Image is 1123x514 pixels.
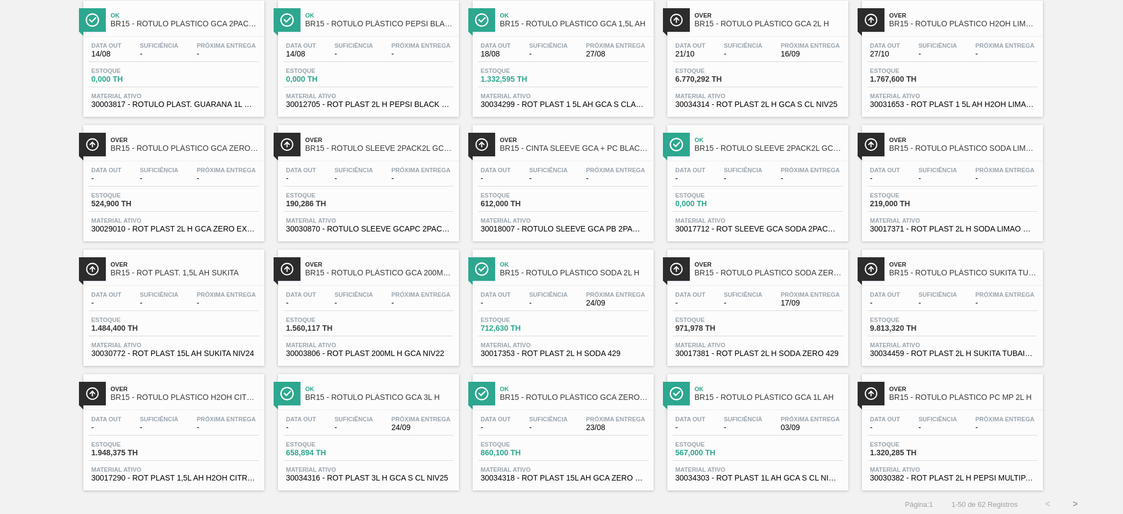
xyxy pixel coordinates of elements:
span: BR15 - RÓTULO PLÁSTICO H2OH LIMÃO 1,5L AH [889,20,1037,28]
span: Suficiência [529,416,568,422]
span: - [586,174,645,183]
span: - [918,423,957,432]
span: Estoque [286,192,363,199]
span: Ok [500,386,648,392]
span: 30030870 - ROTULO SLEEVE GCAPC 2PACK2L NIV24 [286,225,451,233]
span: Material ativo [481,466,645,473]
span: Data out [676,42,706,49]
span: 30017712 - ROT SLEEVE GCA SODA 2PACK2L 007 [676,225,840,233]
span: Estoque [286,67,363,74]
span: BR15 - ROT PLAST. 1,5L AH SUKITA [111,269,259,277]
span: Próxima Entrega [975,291,1035,298]
span: Próxima Entrega [586,167,645,173]
span: Material ativo [481,217,645,224]
img: Ícone [475,387,489,400]
span: 30017353 - ROT PLAST 2L H SODA 429 [481,349,645,358]
span: Suficiência [918,416,957,422]
img: Ícone [86,387,99,400]
span: - [975,174,1035,183]
span: - [197,299,256,307]
span: Estoque [481,317,558,323]
span: Estoque [481,67,558,74]
span: BR15 - RÓTULO SLEEVE 2PACK2L GCA + SODA [695,144,843,152]
span: Material ativo [870,342,1035,348]
span: 0,000 TH [286,75,363,83]
span: Material ativo [286,342,451,348]
span: Material ativo [286,466,451,473]
a: ÍconeOverBR15 - RÓTULO PLÁSTICO SUKITA TUBAINA 2L HData out-Suficiência-Próxima Entrega-Estoque9.... [854,241,1048,366]
span: Suficiência [529,291,568,298]
span: - [140,423,178,432]
span: Data out [870,291,900,298]
span: Estoque [286,317,363,323]
span: Próxima Entrega [586,291,645,298]
span: Over [111,137,259,143]
span: Próxima Entrega [197,42,256,49]
span: 30034303 - ROT PLAST 1L AH GCA S CL NIV25 [676,474,840,482]
span: 30012705 - ROT PLAST 2L H PEPSI BLACK MULTIPACK [286,100,451,109]
span: 30034314 - ROT PLAST 2L H GCA S CL NIV25 [676,100,840,109]
span: Próxima Entrega [781,167,840,173]
span: Ok [500,261,648,268]
span: Data out [286,291,316,298]
span: - [975,423,1035,432]
span: BR15 - CINTA SLEEVE GCA + PC BLACK 2PACK1L [500,144,648,152]
span: Over [305,261,453,268]
span: Estoque [870,67,947,74]
span: - [724,299,762,307]
span: Próxima Entrega [392,42,451,49]
span: - [392,174,451,183]
span: Over [111,386,259,392]
span: 16/09 [781,50,840,58]
span: Suficiência [140,167,178,173]
img: Ícone [86,138,99,151]
span: Próxima Entrega [975,42,1035,49]
a: ÍconeOkBR15 - RÓTULO PLÁSTICO GCA ZERO 1,5L AHData out-Suficiência-Próxima Entrega23/08Estoque860... [464,366,659,490]
span: Data out [481,291,511,298]
span: Suficiência [724,42,762,49]
span: 860,100 TH [481,449,558,457]
span: - [481,174,511,183]
span: Próxima Entrega [781,416,840,422]
span: Material ativo [92,342,256,348]
span: - [197,174,256,183]
span: Ok [305,12,453,19]
span: - [724,50,762,58]
span: 30003817 - ROTULO PLAST. GUARANA 1L H 2PACK1L NIV22 [92,100,256,109]
span: 612,000 TH [481,200,558,208]
span: Data out [676,416,706,422]
span: Data out [92,416,122,422]
span: Estoque [676,67,752,74]
span: - [334,423,373,432]
span: Próxima Entrega [197,291,256,298]
span: BR15 - RÓTULO PLÁSTICO GCA 3L H [305,393,453,402]
span: Estoque [676,441,752,448]
span: Suficiência [529,42,568,49]
span: Suficiência [724,416,762,422]
span: BR15 - RÓTULO PLÁSTICO SODA LIMÃO MP 2L H [889,144,1037,152]
span: - [870,423,900,432]
span: Data out [676,291,706,298]
span: Ok [111,12,259,19]
span: Próxima Entrega [197,416,256,422]
span: Data out [481,416,511,422]
span: - [197,50,256,58]
span: BR15 - RÓTULO SLEEVE 2PACK2L GCA + PC [305,144,453,152]
span: 712,630 TH [481,324,558,332]
span: Próxima Entrega [586,416,645,422]
a: ÍconeOverBR15 - RÓTULO PLÁSTICO GCA ZERO 2L H EXP ESPData out-Suficiência-Próxima Entrega-Estoque... [75,117,270,241]
span: Material ativo [870,466,1035,473]
span: Over [889,261,1037,268]
span: Material ativo [676,342,840,348]
img: Ícone [670,138,683,151]
span: Material ativo [92,466,256,473]
span: - [781,174,840,183]
a: ÍconeOkBR15 - RÓTULO PLÁSTICO SODA 2L HData out-Suficiência-Próxima Entrega24/09Estoque712,630 TH... [464,241,659,366]
span: - [918,174,957,183]
span: 23/08 [586,423,645,432]
span: Suficiência [334,291,373,298]
span: - [975,299,1035,307]
img: Ícone [670,13,683,27]
a: ÍconeOkBR15 - RÓTULO SLEEVE 2PACK2L GCA + SODAData out-Suficiência-Próxima Entrega-Estoque0,000 T... [659,117,854,241]
span: 1.332,595 TH [481,75,558,83]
